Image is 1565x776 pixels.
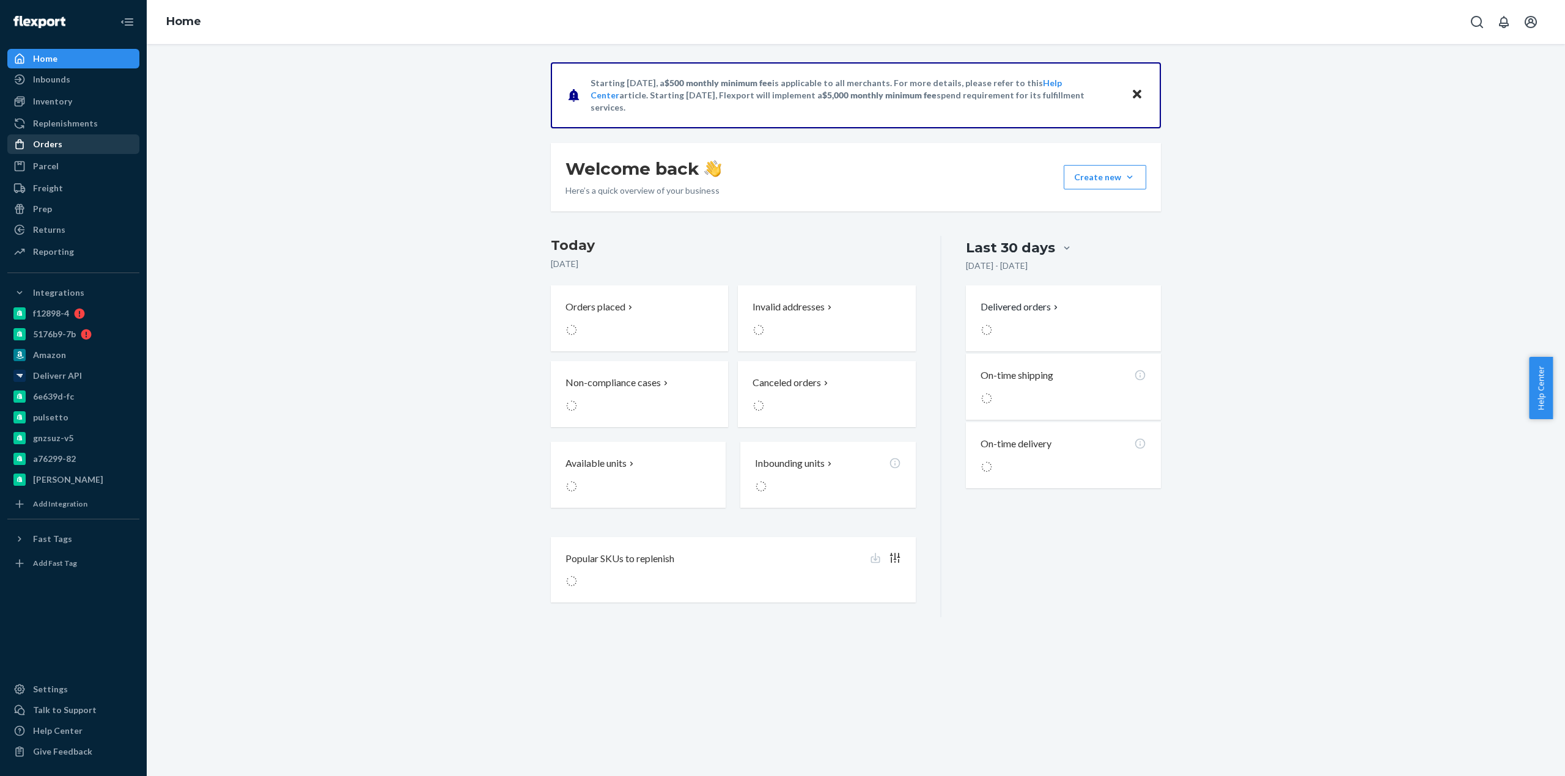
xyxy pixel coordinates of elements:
a: Replenishments [7,114,139,133]
p: Popular SKUs to replenish [565,552,674,566]
div: Replenishments [33,117,98,130]
a: Home [166,15,201,28]
div: [PERSON_NAME] [33,474,103,486]
p: Non-compliance cases [565,376,661,390]
button: Non-compliance cases [551,361,728,427]
div: Help Center [33,725,83,737]
button: Canceled orders [738,361,915,427]
div: Inventory [33,95,72,108]
button: Create new [1064,165,1146,189]
div: Parcel [33,160,59,172]
span: $5,000 monthly minimum fee [822,90,937,100]
ol: breadcrumbs [156,4,211,40]
button: Open notifications [1492,10,1516,34]
div: Give Feedback [33,745,92,758]
div: Amazon [33,349,66,361]
div: Last 30 days [966,238,1055,257]
p: On-time shipping [981,368,1053,383]
div: 5176b9-7b [33,328,76,340]
a: [PERSON_NAME] [7,470,139,489]
a: f12898-4 [7,304,139,323]
button: Available units [551,442,726,508]
a: Reporting [7,242,139,262]
button: Close [1129,86,1145,104]
button: Orders placed [551,285,728,351]
div: gnzsuz-v5 [33,432,73,444]
div: Freight [33,182,63,194]
a: Help Center [7,721,139,741]
p: Starting [DATE], a is applicable to all merchants. For more details, please refer to this article... [591,77,1119,114]
div: f12898-4 [33,307,69,320]
a: Deliverr API [7,366,139,386]
a: Freight [7,178,139,198]
button: Integrations [7,283,139,302]
p: Inbounding units [755,456,825,470]
a: a76299-82 [7,449,139,469]
p: [DATE] - [DATE] [966,260,1028,272]
button: Fast Tags [7,529,139,549]
a: 5176b9-7b [7,324,139,344]
a: Talk to Support [7,700,139,720]
p: Orders placed [565,300,625,314]
p: Available units [565,456,627,470]
a: Orders [7,134,139,154]
a: Inventory [7,92,139,111]
a: Parcel [7,156,139,176]
div: Reporting [33,246,74,258]
img: Flexport logo [13,16,65,28]
div: a76299-82 [33,453,76,465]
span: $500 monthly minimum fee [665,78,772,88]
a: Add Integration [7,494,139,514]
button: Help Center [1529,357,1553,419]
button: Open Search Box [1465,10,1489,34]
div: Settings [33,683,68,695]
a: Add Fast Tag [7,554,139,573]
div: Fast Tags [33,533,72,545]
button: Invalid addresses [738,285,915,351]
button: Delivered orders [981,300,1061,314]
p: On-time delivery [981,437,1051,451]
p: Here’s a quick overview of your business [565,185,721,197]
div: Home [33,53,57,65]
div: Orders [33,138,62,150]
p: [DATE] [551,258,916,270]
div: Returns [33,224,65,236]
div: Add Integration [33,499,87,509]
div: Prep [33,203,52,215]
a: Home [7,49,139,68]
div: Deliverr API [33,370,82,382]
h1: Welcome back [565,158,721,180]
a: 6e639d-fc [7,387,139,406]
div: Integrations [33,287,84,299]
a: pulsetto [7,408,139,427]
div: pulsetto [33,411,68,423]
a: gnzsuz-v5 [7,428,139,448]
a: Prep [7,199,139,219]
div: Add Fast Tag [33,558,77,568]
p: Invalid addresses [753,300,825,314]
p: Canceled orders [753,376,821,390]
img: hand-wave emoji [704,160,721,177]
a: Settings [7,679,139,699]
a: Inbounds [7,70,139,89]
div: Talk to Support [33,704,97,716]
div: Inbounds [33,73,70,86]
a: Returns [7,220,139,240]
h3: Today [551,236,916,255]
a: Amazon [7,345,139,365]
button: Close Navigation [115,10,139,34]
div: 6e639d-fc [33,390,74,403]
button: Inbounding units [740,442,915,508]
button: Open account menu [1519,10,1543,34]
button: Give Feedback [7,742,139,761]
